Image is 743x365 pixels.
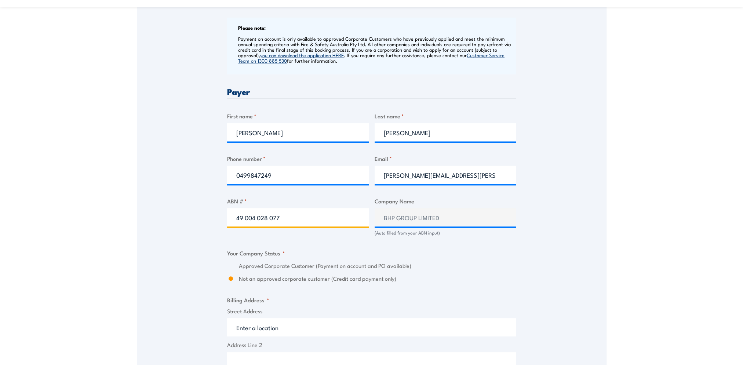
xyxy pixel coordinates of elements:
a: Customer Service Team on 1300 885 530 [238,52,505,64]
label: Address Line 2 [227,341,516,349]
h3: Payer [227,87,516,96]
label: Company Name [375,197,516,205]
legend: Your Company Status [227,249,285,257]
p: Payment on account is only available to approved Corporate Customers who have previously applied ... [238,36,514,63]
label: ABN # [227,197,369,205]
label: Email [375,154,516,163]
input: Enter a location [227,318,516,336]
b: Please note: [238,24,266,31]
label: First name [227,112,369,120]
div: (Auto filled from your ABN input) [375,229,516,236]
label: Approved Corporate Customer (Payment on account and PO available) [239,262,516,270]
label: Not an approved corporate customer (Credit card payment only) [239,274,516,283]
label: Phone number [227,154,369,163]
label: Street Address [227,307,516,316]
a: you can download the application HERE [260,52,344,58]
label: Last name [375,112,516,120]
legend: Billing Address [227,296,269,304]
